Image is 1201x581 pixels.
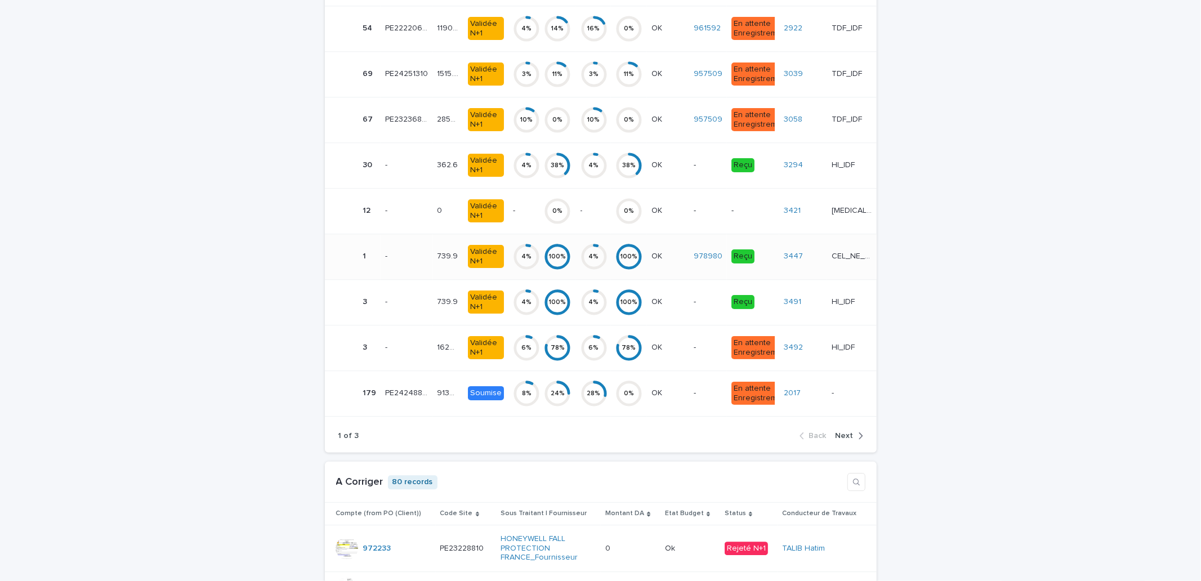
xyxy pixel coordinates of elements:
[581,390,608,397] div: 28 %
[581,344,608,352] div: 6 %
[385,341,390,352] p: -
[544,390,571,397] div: 24 %
[651,67,664,79] p: OK
[651,341,664,352] p: OK
[325,234,895,279] tr: 11 -- 739.9739.9 Validée N+14%100%4%100%OKOK 978980 Reçu3447 CEL_NE_VDRCEL_NE_VDR
[325,51,895,97] tr: 6969 PE24251310PE24251310 1515.581515.58 Validée N+13%11%3%11%OKOK 957509 En attente Enregistreme...
[784,297,801,307] a: 3491
[544,70,571,78] div: 11 %
[501,534,581,562] a: HONEYWELL FALL PROTECTION FRANCE_Fournisseur
[615,298,642,306] div: 100 %
[581,70,608,78] div: 3 %
[325,97,895,142] tr: 6767 PE23236816-PE25266642PE23236816-PE25266642 2858.52858.5 Validée N+110%0%10%0%OKOK 957509 En ...
[615,390,642,397] div: 0 %
[468,108,504,132] div: Validée N+1
[437,67,461,79] p: 1515.58
[651,249,664,261] p: OK
[784,252,803,261] a: 3447
[325,525,877,571] tr: 972233 PE23228810PE23228810 HONEYWELL FALL PROTECTION FRANCE_Fournisseur 00 OkOk Rejeté N+1TALIB ...
[437,158,461,170] p: 362.6
[437,204,445,216] p: 0
[544,344,571,352] div: 78 %
[513,162,540,169] div: 4 %
[694,69,722,79] a: 957509
[615,116,642,124] div: 0 %
[385,386,431,398] p: PE24248872
[385,21,431,33] p: PE22220656
[513,70,540,78] div: 3 %
[800,431,831,441] button: Back
[832,113,864,124] p: TDF_IDF
[831,431,863,441] button: Next
[437,21,461,33] p: 1190.46
[605,542,613,553] p: 0
[615,25,642,33] div: 0 %
[651,21,664,33] p: OK
[725,542,768,556] div: Rejeté N+1
[581,204,585,216] p: -
[336,476,383,489] h1: A Corriger
[832,158,857,170] p: HI_IDF
[363,249,368,261] p: 1
[615,207,642,215] div: 0 %
[325,142,895,188] tr: 3030 -- 362.6362.6 Validée N+14%38%4%38%OKOK -Reçu3294 HI_IDFHI_IDF
[363,67,375,79] p: 69
[363,113,375,124] p: 67
[544,162,571,169] div: 38 %
[832,386,836,398] p: -
[694,206,722,216] p: -
[544,116,571,124] div: 0 %
[615,344,642,352] div: 78 %
[544,298,571,306] div: 100 %
[832,295,857,307] p: HI_IDF
[615,70,642,78] div: 11 %
[385,113,431,124] p: PE23236816-PE25266642
[731,62,791,86] div: En attente Enregistrement
[665,542,677,553] p: Ok
[731,382,791,405] div: En attente Enregistrement
[731,249,754,263] div: Reçu
[501,507,587,520] p: Sous Traitant | Fournisseur
[731,158,754,172] div: Reçu
[363,158,374,170] p: 30
[468,62,504,86] div: Validée N+1
[694,24,721,33] a: 961592
[437,249,461,261] p: 739.9
[363,295,369,307] p: 3
[468,290,504,314] div: Validée N+1
[731,17,791,41] div: En attente Enregistrement
[385,295,390,307] p: -
[363,341,369,352] p: 3
[782,544,825,553] a: TALIB Hatim
[784,343,803,352] a: 3492
[325,370,895,416] tr: 179179 PE24248872PE24248872 9136.169136.16 Soumise8%24%28%0%OKOK -En attente Enregistrement2017 --
[385,67,430,79] p: PE24251310
[809,432,827,440] span: Back
[665,507,704,520] p: Etat Budget
[581,253,608,261] div: 4 %
[832,67,864,79] p: TDF_IDF
[651,158,664,170] p: OK
[782,507,856,520] p: Conducteur de Travaux
[581,162,608,169] div: 4 %
[694,343,722,352] p: -
[694,160,722,170] p: -
[513,25,540,33] div: 4 %
[385,158,390,170] p: -
[651,204,664,216] p: OK
[325,279,895,325] tr: 33 -- 739.9739.9 Validée N+14%100%4%100%OKOK -Reçu3491 HI_IDFHI_IDF
[694,115,722,124] a: 957509
[784,115,802,124] a: 3058
[385,204,390,216] p: -
[440,542,486,553] p: PE23228810
[784,24,802,33] a: 2922
[832,341,857,352] p: HI_IDF
[784,69,803,79] a: 3039
[784,206,801,216] a: 3421
[363,204,373,216] p: 12
[363,386,378,398] p: 179
[544,253,571,261] div: 100 %
[468,154,504,177] div: Validée N+1
[832,21,864,33] p: TDF_IDF
[731,336,791,360] div: En attente Enregistrement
